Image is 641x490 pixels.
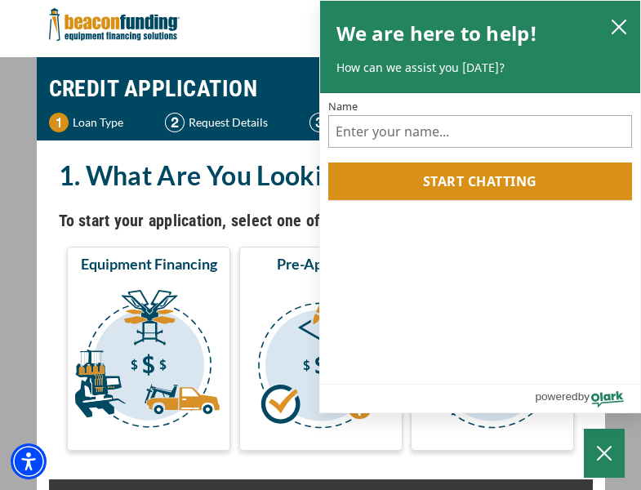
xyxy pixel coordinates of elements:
[277,254,364,274] span: Pre-Approval
[165,113,185,132] img: Step 2
[243,280,399,443] img: Pre-Approval
[584,429,625,478] button: Close Chatbox
[328,115,633,148] input: Name
[59,207,583,234] h4: To start your application, select one of the three options below.
[49,113,69,132] img: Step 1
[49,65,593,113] h1: CREDIT APPLICATION
[328,101,633,112] label: Name
[59,157,583,194] h2: 1. What Are You Looking For?
[336,60,625,76] p: How can we assist you [DATE]?
[73,113,123,132] p: Loan Type
[189,113,268,132] p: Request Details
[578,386,590,407] span: by
[336,17,538,50] h2: We are here to help!
[309,113,329,132] img: Step 3
[81,254,217,274] span: Equipment Financing
[11,443,47,479] div: Accessibility Menu
[606,15,632,38] button: close chatbox
[328,163,633,200] button: Start chatting
[535,385,640,412] a: Powered by Olark
[535,386,577,407] span: powered
[67,247,230,451] button: Equipment Financing
[239,247,403,451] button: Pre-Approval
[70,280,227,443] img: Equipment Financing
